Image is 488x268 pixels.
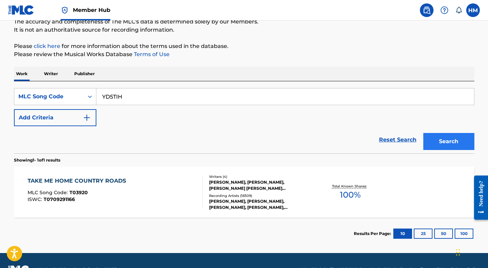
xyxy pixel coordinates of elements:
[209,198,312,211] div: [PERSON_NAME], [PERSON_NAME], [PERSON_NAME], [PERSON_NAME], [PERSON_NAME]
[340,189,361,201] span: 100 %
[14,167,474,218] a: TAKE ME HOME COUNTRY ROADSMLC Song Code:T03920ISWC:T0709291166Writers (4)[PERSON_NAME], [PERSON_N...
[14,109,96,126] button: Add Criteria
[455,229,473,239] button: 100
[72,67,97,81] p: Publisher
[83,114,91,122] img: 9d2ae6d4665cec9f34b9.svg
[209,193,312,198] div: Recording Artists ( 18309 )
[434,229,453,239] button: 50
[28,189,69,196] span: MLC Song Code :
[420,3,434,17] a: Public Search
[14,42,474,50] p: Please for more information about the terms used in the database.
[14,18,474,26] p: The accuracy and completeness of The MLC's data is determined solely by our Members.
[209,179,312,191] div: [PERSON_NAME], [PERSON_NAME], [PERSON_NAME] [PERSON_NAME] [PERSON_NAME]
[14,50,474,58] p: Please review the Musical Works Database
[469,170,488,225] iframe: Resource Center
[14,67,30,81] p: Work
[61,6,69,14] img: Top Rightsholder
[393,229,412,239] button: 10
[209,174,312,179] div: Writers ( 4 )
[376,132,420,147] a: Reset Search
[28,177,129,185] div: TAKE ME HOME COUNTRY ROADS
[456,242,460,263] div: Drag
[414,229,432,239] button: 25
[423,133,474,150] button: Search
[42,67,60,81] p: Writer
[34,43,60,49] a: click here
[14,26,474,34] p: It is not an authoritative source for recording information.
[69,189,88,196] span: T03920
[354,231,393,237] p: Results Per Page:
[132,51,170,57] a: Terms of Use
[438,3,451,17] div: Help
[423,6,431,14] img: search
[44,196,75,202] span: T0709291166
[455,7,462,14] div: Notifications
[14,88,474,153] form: Search Form
[466,3,480,17] div: User Menu
[440,6,448,14] img: help
[28,196,44,202] span: ISWC :
[8,5,34,15] img: MLC Logo
[332,184,368,189] p: Total Known Shares:
[454,235,488,268] iframe: Chat Widget
[14,157,60,163] p: Showing 1 - 1 of 1 results
[18,93,80,101] div: MLC Song Code
[73,6,110,14] span: Member Hub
